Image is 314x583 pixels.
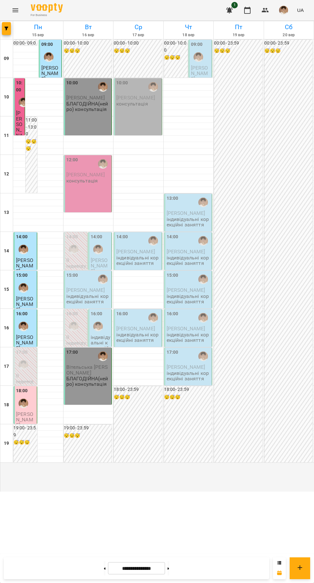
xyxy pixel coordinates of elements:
[13,425,37,438] h6: 19:00 - 23:59
[116,101,148,106] p: консультація
[191,65,208,82] span: [PERSON_NAME]
[13,40,37,54] h6: 00:00 - 09:00
[167,195,178,202] label: 13:00
[91,257,108,275] span: [PERSON_NAME]
[91,310,103,317] label: 16:00
[167,233,178,241] label: 14:00
[116,233,128,241] label: 14:00
[66,340,86,368] p: індивідуальні корекційні заняття
[69,245,78,254] img: Марина Кириченко
[16,349,28,356] label: 17:00
[19,97,28,107] img: Марина Кириченко
[44,52,54,62] img: Марина Кириченко
[19,399,28,408] img: Марина Кириченко
[167,216,211,228] p: індивідуальні корекційні заняття
[19,322,28,331] img: Марина Кириченко
[66,287,105,293] span: [PERSON_NAME]
[167,287,205,293] span: [PERSON_NAME]
[66,272,78,279] label: 15:00
[41,65,59,82] span: [PERSON_NAME]
[215,32,263,38] h6: 19 вер
[66,263,86,291] p: індивідуальні корекційні заняття
[16,110,23,149] span: [PERSON_NAME]
[214,47,262,55] h6: 😴😴😴
[116,95,155,101] span: [PERSON_NAME]
[167,364,205,370] span: [PERSON_NAME]
[167,332,211,343] p: індивідуальні корекційні заняття
[14,32,62,38] h6: 15 вер
[264,47,313,55] h6: 😴😴😴
[16,257,33,275] span: [PERSON_NAME]
[16,80,23,93] label: 10:00
[116,325,155,332] span: [PERSON_NAME]
[66,310,78,317] label: 16:00
[167,255,211,266] p: індивідуальні корекційні заняття
[31,3,63,13] img: Voopty Logo
[4,209,9,216] h6: 13
[98,82,108,92] div: Марина Кириченко
[198,236,208,246] div: Марина Кириченко
[13,439,37,446] h6: 😴😴😴
[16,387,28,394] label: 18:00
[64,32,112,38] h6: 16 вер
[16,411,33,428] span: [PERSON_NAME]
[64,47,112,55] h6: 😴😴😴
[194,52,203,62] img: Марина Кириченко
[8,3,23,18] button: Menu
[4,325,9,332] h6: 16
[279,6,288,15] img: 31d4c4074aa92923e42354039cbfc10a.jpg
[66,156,78,164] label: 12:00
[164,54,188,61] h6: 😴😴😴
[91,233,103,241] label: 14:00
[198,351,208,361] img: Марина Кириченко
[66,293,111,305] p: індивідуальні корекційні заняття
[64,432,112,439] h6: 😴😴😴
[93,245,103,254] img: Марина Кириченко
[198,313,208,323] img: Марина Кириченко
[16,296,33,313] span: [PERSON_NAME]
[167,210,205,216] span: [PERSON_NAME]
[114,32,162,38] h6: 17 вер
[4,132,9,139] h6: 11
[98,351,108,361] img: Марина Кириченко
[98,159,108,169] img: Марина Кириченко
[91,334,110,362] p: індивідуальні корекційні заняття
[214,40,262,47] h6: 00:00 - 23:59
[4,94,9,101] h6: 10
[116,310,128,317] label: 16:00
[16,334,33,351] span: [PERSON_NAME]
[198,198,208,207] img: Марина Кириченко
[116,332,161,343] p: індивідуальні корекційні заняття
[114,47,162,55] h6: 😴😴😴
[66,178,98,183] p: консультація
[31,13,63,17] span: For Business
[148,236,158,246] div: Марина Кириченко
[116,80,128,87] label: 10:00
[19,360,28,370] div: Марина Кириченко
[231,2,238,8] span: 1
[69,322,78,331] img: Марина Кириченко
[66,233,78,241] label: 14:00
[26,138,37,152] h6: 😴😴😴
[148,82,158,92] img: Марина Кириченко
[4,248,9,255] h6: 14
[167,310,178,317] label: 16:00
[19,245,28,254] img: Марина Кириченко
[19,283,28,293] div: Марина Кириченко
[26,117,37,138] h6: 11:00 - 13:00
[215,22,263,32] h6: Пт
[66,80,78,87] label: 10:00
[165,32,213,38] h6: 18 вер
[4,440,9,447] h6: 19
[66,95,105,101] span: [PERSON_NAME]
